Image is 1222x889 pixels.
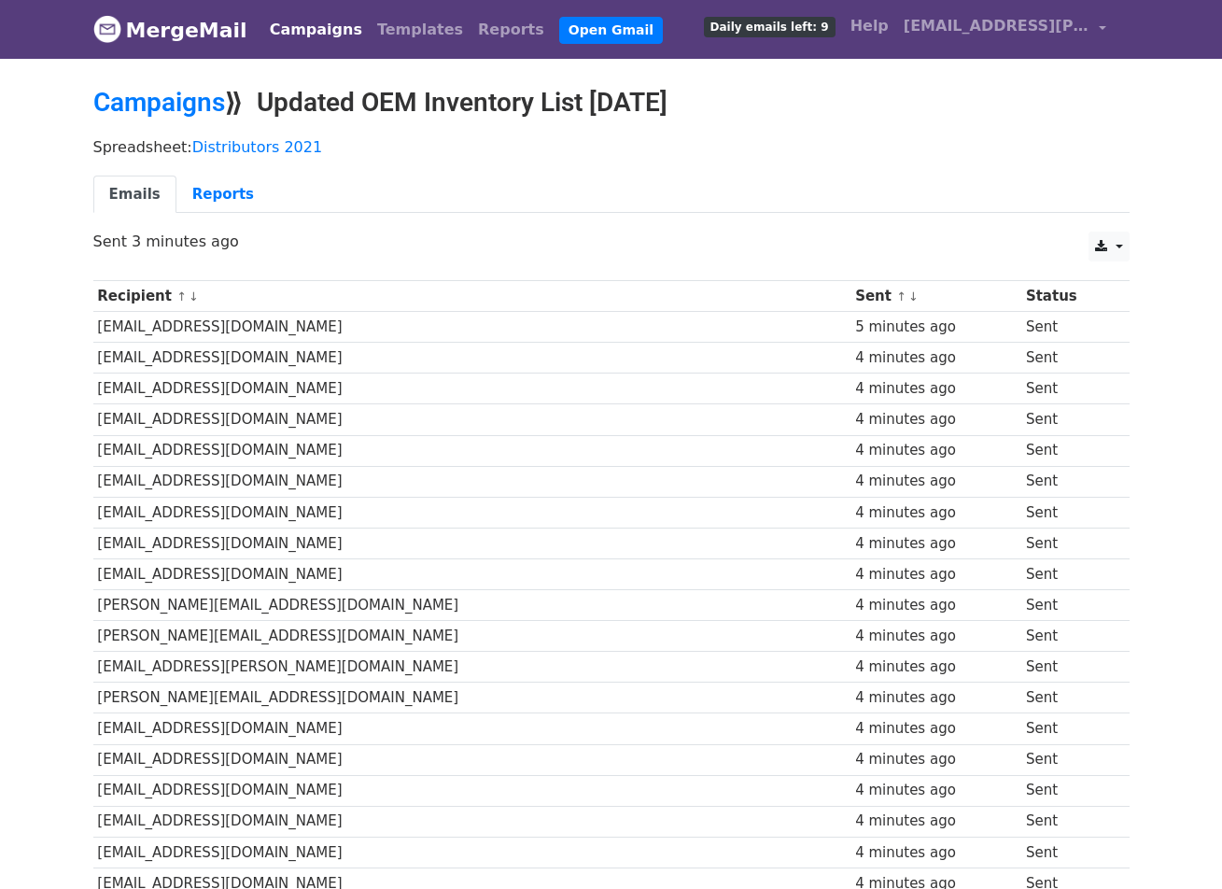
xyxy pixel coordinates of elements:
a: ↑ [176,289,187,303]
div: 4 minutes ago [855,502,1017,524]
td: Sent [1021,744,1115,775]
div: 4 minutes ago [855,533,1017,555]
td: [EMAIL_ADDRESS][DOMAIN_NAME] [93,435,851,466]
td: [EMAIL_ADDRESS][DOMAIN_NAME] [93,837,851,868]
a: Open Gmail [559,17,663,44]
td: Sent [1021,435,1115,466]
td: [PERSON_NAME][EMAIL_ADDRESS][DOMAIN_NAME] [93,683,851,713]
a: [EMAIL_ADDRESS][PERSON_NAME][DOMAIN_NAME] [896,7,1115,51]
td: Sent [1021,806,1115,837]
td: [EMAIL_ADDRESS][DOMAIN_NAME] [93,744,851,775]
td: Sent [1021,652,1115,683]
td: [EMAIL_ADDRESS][PERSON_NAME][DOMAIN_NAME] [93,652,851,683]
td: [EMAIL_ADDRESS][DOMAIN_NAME] [93,528,851,558]
td: Sent [1021,775,1115,806]
a: Daily emails left: 9 [696,7,843,45]
td: Sent [1021,466,1115,497]
td: [PERSON_NAME][EMAIL_ADDRESS][DOMAIN_NAME] [93,621,851,652]
td: [EMAIL_ADDRESS][DOMAIN_NAME] [93,497,851,528]
a: Campaigns [93,87,225,118]
div: 4 minutes ago [855,409,1017,430]
div: 4 minutes ago [855,749,1017,770]
div: 4 minutes ago [855,687,1017,709]
div: 4 minutes ago [855,564,1017,586]
a: Templates [370,11,471,49]
td: Sent [1021,374,1115,404]
span: Daily emails left: 9 [704,17,836,37]
td: Sent [1021,404,1115,435]
div: 4 minutes ago [855,347,1017,369]
div: 4 minutes ago [855,718,1017,740]
td: [EMAIL_ADDRESS][DOMAIN_NAME] [93,466,851,497]
a: MergeMail [93,10,247,49]
td: [EMAIL_ADDRESS][DOMAIN_NAME] [93,775,851,806]
a: Reports [471,11,552,49]
span: [EMAIL_ADDRESS][PERSON_NAME][DOMAIN_NAME] [904,15,1090,37]
td: [EMAIL_ADDRESS][DOMAIN_NAME] [93,806,851,837]
a: Distributors 2021 [192,138,322,156]
div: 4 minutes ago [855,811,1017,832]
div: 4 minutes ago [855,378,1017,400]
a: Reports [176,176,270,214]
div: 5 minutes ago [855,317,1017,338]
div: 4 minutes ago [855,471,1017,492]
div: 4 minutes ago [855,626,1017,647]
p: Sent 3 minutes ago [93,232,1130,251]
td: Sent [1021,558,1115,589]
td: Sent [1021,713,1115,744]
td: [EMAIL_ADDRESS][DOMAIN_NAME] [93,312,851,343]
td: [EMAIL_ADDRESS][DOMAIN_NAME] [93,343,851,374]
div: 4 minutes ago [855,595,1017,616]
td: Sent [1021,528,1115,558]
td: Sent [1021,590,1115,621]
img: MergeMail logo [93,15,121,43]
th: Recipient [93,281,851,312]
a: ↓ [908,289,919,303]
td: Sent [1021,343,1115,374]
div: 4 minutes ago [855,656,1017,678]
th: Status [1021,281,1115,312]
a: Help [843,7,896,45]
div: 4 minutes ago [855,842,1017,864]
a: Campaigns [262,11,370,49]
td: Sent [1021,837,1115,868]
td: [EMAIL_ADDRESS][DOMAIN_NAME] [93,374,851,404]
a: Emails [93,176,176,214]
p: Spreadsheet: [93,137,1130,157]
td: [EMAIL_ADDRESS][DOMAIN_NAME] [93,404,851,435]
a: ↓ [189,289,199,303]
td: Sent [1021,621,1115,652]
td: [EMAIL_ADDRESS][DOMAIN_NAME] [93,713,851,744]
h2: ⟫ Updated OEM Inventory List [DATE] [93,87,1130,119]
th: Sent [850,281,1021,312]
td: [PERSON_NAME][EMAIL_ADDRESS][DOMAIN_NAME] [93,590,851,621]
div: 4 minutes ago [855,780,1017,801]
td: Sent [1021,683,1115,713]
a: ↑ [896,289,906,303]
td: Sent [1021,312,1115,343]
td: [EMAIL_ADDRESS][DOMAIN_NAME] [93,558,851,589]
div: 4 minutes ago [855,440,1017,461]
td: Sent [1021,497,1115,528]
